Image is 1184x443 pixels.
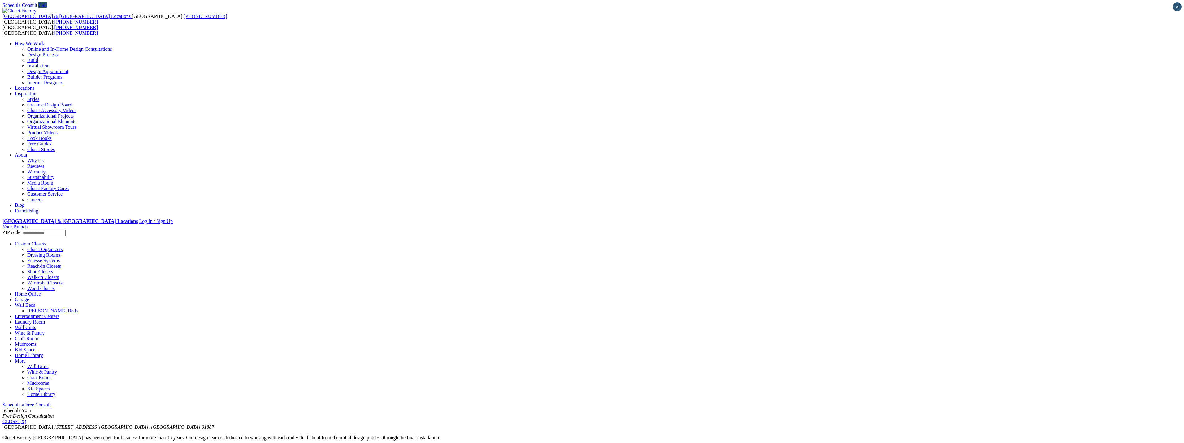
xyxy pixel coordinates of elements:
[2,14,131,19] span: [GEOGRAPHIC_DATA] & [GEOGRAPHIC_DATA] Locations
[2,25,98,36] span: [GEOGRAPHIC_DATA]: [GEOGRAPHIC_DATA]:
[15,330,45,336] a: Wine & Pantry
[27,263,61,269] a: Reach-in Closets
[38,2,47,8] a: Call
[2,408,54,419] span: Schedule Your
[27,63,50,68] a: Installation
[27,375,51,380] a: Craft Room
[15,341,37,347] a: Mudrooms
[184,14,227,19] a: [PHONE_NUMBER]
[54,19,98,24] a: [PHONE_NUMBER]
[15,152,27,158] a: About
[15,302,35,308] a: Wall Beds
[15,297,29,302] a: Garage
[15,319,45,324] a: Laundry Room
[15,291,41,297] a: Home Office
[27,392,55,397] a: Home Library
[27,197,42,202] a: Careers
[15,241,46,246] a: Custom Closets
[27,258,60,263] a: Finesse Systems
[27,97,39,102] a: Styles
[27,119,76,124] a: Organizational Elements
[15,91,36,96] a: Inspiration
[15,314,59,319] a: Entertainment Centers
[22,230,66,236] input: Enter your Zip code
[15,41,44,46] a: How We Work
[27,46,112,52] a: Online and In-Home Design Consultations
[54,424,214,430] em: [STREET_ADDRESS]
[2,219,138,224] a: [GEOGRAPHIC_DATA] & [GEOGRAPHIC_DATA] Locations
[27,286,55,291] a: Wood Closets
[15,208,38,213] a: Franchising
[139,219,172,224] a: Log In / Sign Up
[2,230,20,235] span: ZIP code
[27,186,69,191] a: Closet Factory Cares
[54,25,98,30] a: [PHONE_NUMBER]
[27,175,54,180] a: Sustainability
[15,336,38,341] a: Craft Room
[15,347,37,352] a: Kid Spaces
[54,30,98,36] a: [PHONE_NUMBER]
[27,141,51,146] a: Free Guides
[27,52,58,57] a: Design Process
[15,353,43,358] a: Home Library
[27,130,58,135] a: Product Videos
[15,358,26,363] a: More menu text will display only on big screen
[27,275,59,280] a: Walk-in Closets
[27,108,76,113] a: Closet Accessory Videos
[27,252,60,258] a: Dressing Rooms
[27,269,53,274] a: Shoe Closets
[2,419,26,424] a: CLOSE (X)
[27,147,55,152] a: Closet Stories
[15,202,24,208] a: Blog
[27,102,72,107] a: Create a Design Board
[1173,2,1182,11] button: Close
[27,74,62,80] a: Builder Programs
[2,435,1182,441] p: Closet Factory [GEOGRAPHIC_DATA] has been open for business for more than 15 years. Our design te...
[27,163,44,169] a: Reviews
[27,113,74,119] a: Organizational Projects
[2,424,53,430] span: [GEOGRAPHIC_DATA]
[15,325,36,330] a: Wall Units
[27,124,76,130] a: Virtual Showroom Tours
[15,85,34,91] a: Locations
[2,413,54,419] em: Free Design Consultation
[27,364,48,369] a: Wall Units
[2,402,51,407] a: Schedule a Free Consult (opens a dropdown menu)
[2,2,37,8] a: Schedule Consult
[27,247,63,252] a: Closet Organizers
[99,424,214,430] span: [GEOGRAPHIC_DATA], [GEOGRAPHIC_DATA] 01887
[2,14,227,24] span: [GEOGRAPHIC_DATA]: [GEOGRAPHIC_DATA]:
[27,380,49,386] a: Mudrooms
[27,58,38,63] a: Build
[27,80,63,85] a: Interior Designers
[2,8,37,14] img: Closet Factory
[27,369,57,375] a: Wine & Pantry
[2,14,132,19] a: [GEOGRAPHIC_DATA] & [GEOGRAPHIC_DATA] Locations
[27,180,53,185] a: Media Room
[27,308,78,313] a: [PERSON_NAME] Beds
[27,280,63,285] a: Wardrobe Closets
[27,136,52,141] a: Look Books
[2,224,28,229] a: Your Branch
[27,158,44,163] a: Why Us
[27,69,68,74] a: Design Appointment
[27,169,46,174] a: Warranty
[27,386,50,391] a: Kid Spaces
[27,191,63,197] a: Customer Service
